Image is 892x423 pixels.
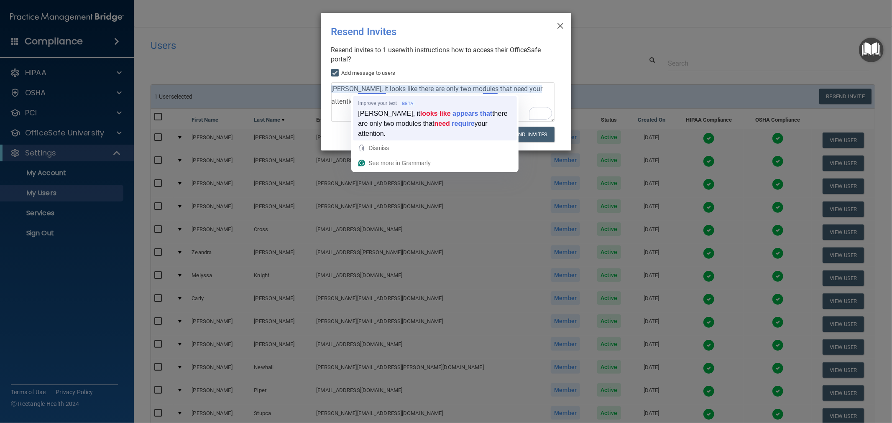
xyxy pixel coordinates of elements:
[331,70,341,76] input: Add message to users
[557,16,564,33] span: ×
[498,127,554,142] button: Resend Invites
[859,38,884,62] button: Open Resource Center
[748,364,882,397] iframe: Drift Widget Chat Controller
[331,46,555,64] div: Resend invites to 1 user with instructions how to access their OfficeSafe portal?
[331,68,396,78] label: Add message to users
[331,20,527,44] div: Resend Invites
[331,82,555,122] textarea: To enrich screen reader interactions, please activate Accessibility in Grammarly extension settings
